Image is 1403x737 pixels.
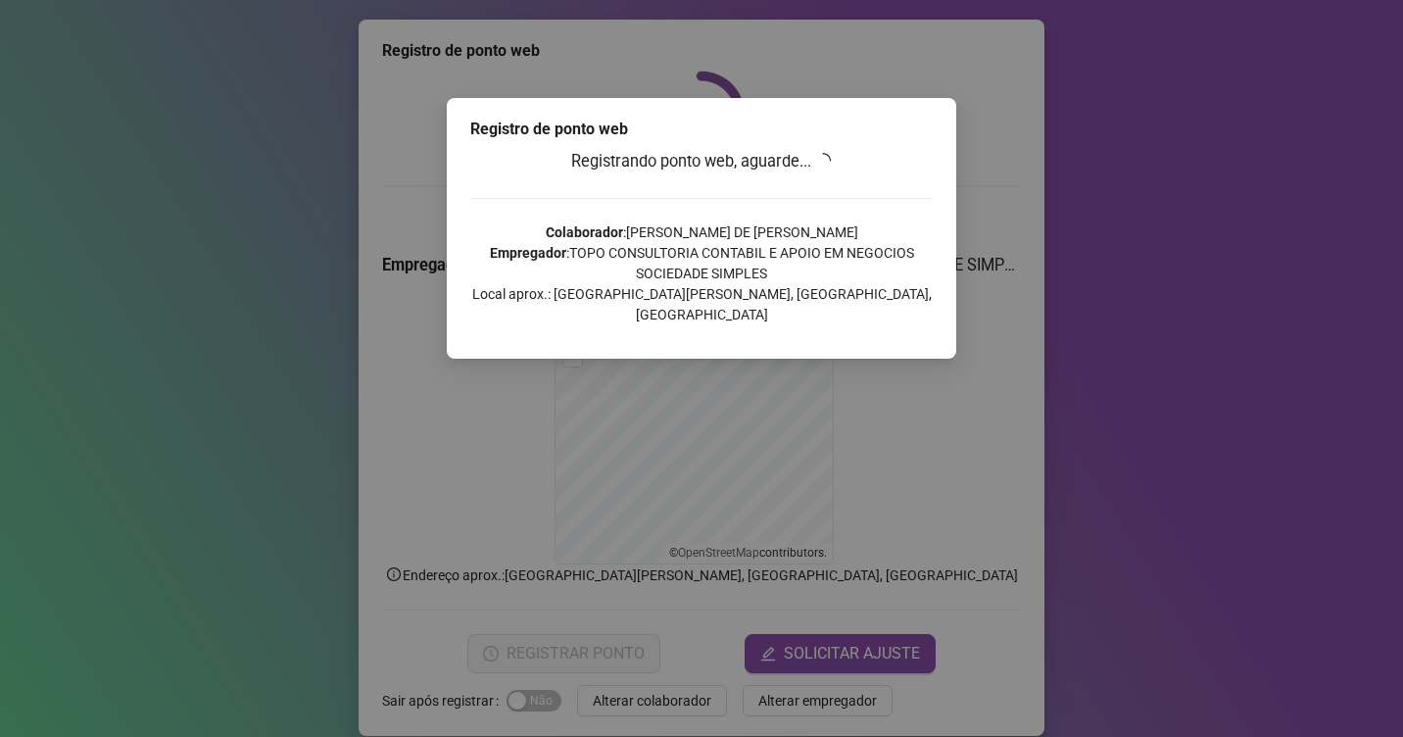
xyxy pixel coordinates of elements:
strong: Empregador [490,245,566,261]
p: : [PERSON_NAME] DE [PERSON_NAME] : TOPO CONSULTORIA CONTABIL E APOIO EM NEGOCIOS SOCIEDADE SIMPLE... [470,222,933,325]
span: loading [815,153,831,169]
strong: Colaborador [546,224,623,240]
div: Registro de ponto web [470,118,933,141]
h3: Registrando ponto web, aguarde... [470,149,933,174]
